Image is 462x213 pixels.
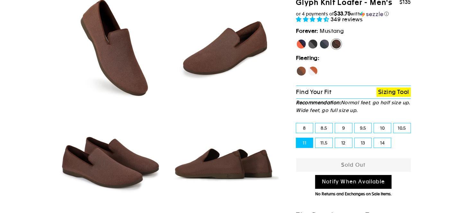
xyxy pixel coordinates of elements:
[296,88,332,95] span: Find Your Fit
[334,10,351,17] span: $33.75
[308,66,318,76] label: Fox
[296,158,411,172] button: Sold Out
[296,39,307,49] label: [PERSON_NAME]
[355,138,372,148] label: 13
[296,55,320,61] strong: Fleeting:
[308,39,318,49] label: Panther
[374,123,391,133] label: 10
[296,100,341,105] strong: Recommendation:
[377,88,411,97] a: Sizing Tool
[331,16,363,23] span: 349 reviews
[315,138,333,148] label: 11.5
[315,175,392,189] a: Notify When Available
[315,123,333,133] label: 8.5
[360,11,383,17] img: Sezzle
[335,123,352,133] label: 9
[335,138,352,148] label: 12
[394,123,411,133] label: 10.5
[296,123,313,133] label: 8
[341,162,366,168] span: Sold Out
[315,192,392,196] span: No Returns and Exchanges on Sale Items.
[319,39,330,49] label: Rhino
[296,138,313,148] label: 11
[320,28,344,34] span: Mustang
[331,39,342,49] label: Mustang
[296,16,331,23] span: 4.71 stars
[296,66,307,76] label: Hawk
[296,11,411,17] div: or 4 payments of with
[374,138,391,148] label: 14
[355,123,372,133] label: 9.5
[296,28,319,34] strong: Forever:
[296,99,411,114] p: Normal feet, go half size up. Wide feet, go full size up.
[296,11,411,17] div: or 4 payments of$33.75withSezzle Click to learn more about Sezzle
